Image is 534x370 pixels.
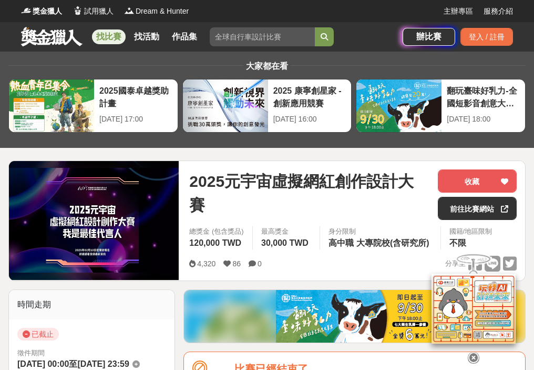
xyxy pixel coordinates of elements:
[17,349,45,357] span: 徵件期間
[92,29,126,44] a: 找比賽
[21,5,32,16] img: Logo
[210,27,315,46] input: 全球自行車設計比賽
[232,259,241,268] span: 86
[136,6,189,17] span: Dream & Hunter
[432,274,516,344] img: d2146d9a-e6f6-4337-9592-8cefde37ba6b.png
[258,259,262,268] span: 0
[447,114,520,125] div: [DATE] 18:00
[21,6,62,17] a: Logo獎金獵人
[189,169,429,217] span: 2025元宇宙虛擬網紅創作設計大賽
[9,168,179,273] img: Cover Image
[447,85,520,108] div: 翻玩臺味好乳力-全國短影音創意大募集
[273,114,346,125] div: [DATE] 16:00
[17,328,59,341] span: 已截止
[356,238,429,247] span: 大專院校(含研究所)
[449,238,466,247] span: 不限
[328,238,354,247] span: 高中職
[438,169,517,193] button: 收藏
[444,6,473,17] a: 主辦專區
[438,197,517,220] a: 前往比賽網站
[261,226,311,237] span: 最高獎金
[197,259,215,268] span: 4,320
[73,5,83,16] img: Logo
[77,359,129,368] span: [DATE] 23:59
[168,29,201,44] a: 作品集
[84,6,114,17] span: 試用獵人
[189,238,241,247] span: 120,000 TWD
[182,79,352,133] a: 2025 康寧創星家 - 創新應用競賽[DATE] 16:00
[403,28,455,46] a: 辦比賽
[273,85,346,108] div: 2025 康寧創星家 - 創新應用競賽
[73,6,114,17] a: Logo試用獵人
[356,79,526,133] a: 翻玩臺味好乳力-全國短影音創意大募集[DATE] 18:00
[328,226,432,237] div: 身分限制
[99,114,172,125] div: [DATE] 17:00
[124,5,135,16] img: Logo
[243,62,291,71] span: 大家都在看
[189,226,244,237] span: 總獎金 (包含獎品)
[484,6,513,17] a: 服務介紹
[33,6,62,17] span: 獎金獵人
[17,359,69,368] span: [DATE] 00:00
[449,226,492,237] div: 國籍/地區限制
[69,359,77,368] span: 至
[130,29,163,44] a: 找活動
[460,28,513,46] div: 登入 / 註冊
[9,290,174,319] div: 時間走期
[8,79,178,133] a: 2025國泰卓越獎助計畫[DATE] 17:00
[99,85,172,108] div: 2025國泰卓越獎助計畫
[261,238,309,247] span: 30,000 TWD
[276,290,434,343] img: 7b6cf212-c677-421d-84b6-9f9188593924.jpg
[124,6,189,17] a: LogoDream & Hunter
